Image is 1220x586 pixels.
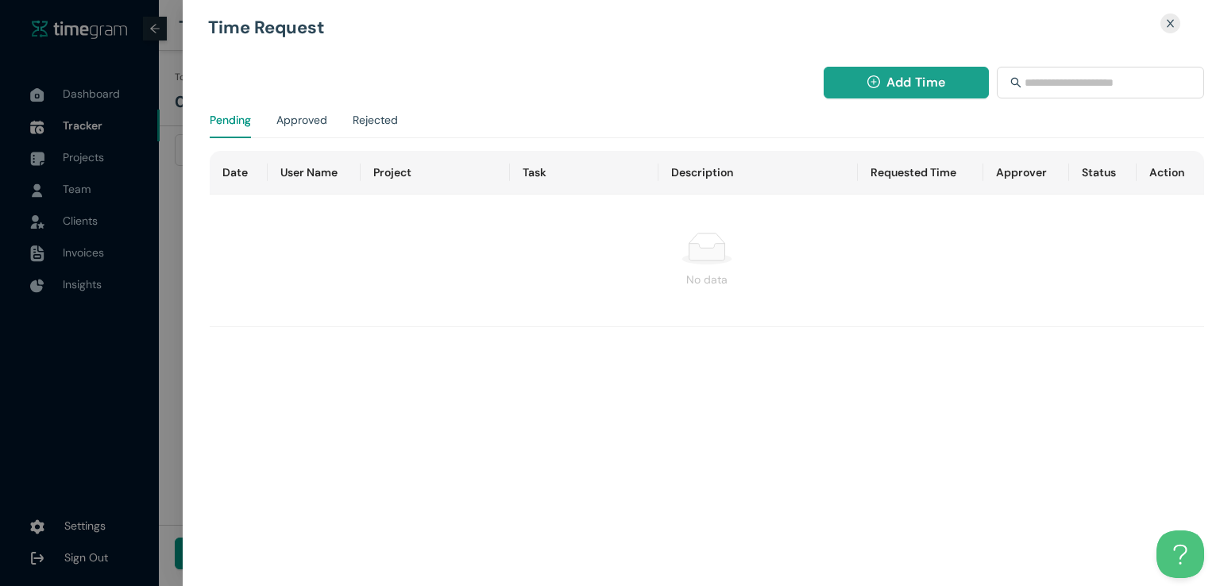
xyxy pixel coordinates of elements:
th: Requested Time [858,151,983,195]
th: User Name [268,151,361,195]
span: plus-circle [867,75,880,91]
th: Approver [983,151,1069,195]
div: No data [222,271,1191,288]
span: close [1165,18,1176,29]
button: Close [1156,13,1185,34]
iframe: Toggle Customer Support [1156,530,1204,578]
th: Description [658,151,857,195]
th: Date [210,151,267,195]
span: search [1010,77,1021,88]
th: Task [510,151,659,195]
th: Project [361,151,510,195]
h1: Time Request [208,19,1030,37]
th: Status [1069,151,1137,195]
button: plus-circleAdd Time [824,67,990,98]
th: Action [1137,151,1205,195]
div: Rejected [353,111,398,129]
span: Add Time [886,72,945,92]
div: Pending [210,111,251,129]
div: Approved [276,111,327,129]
